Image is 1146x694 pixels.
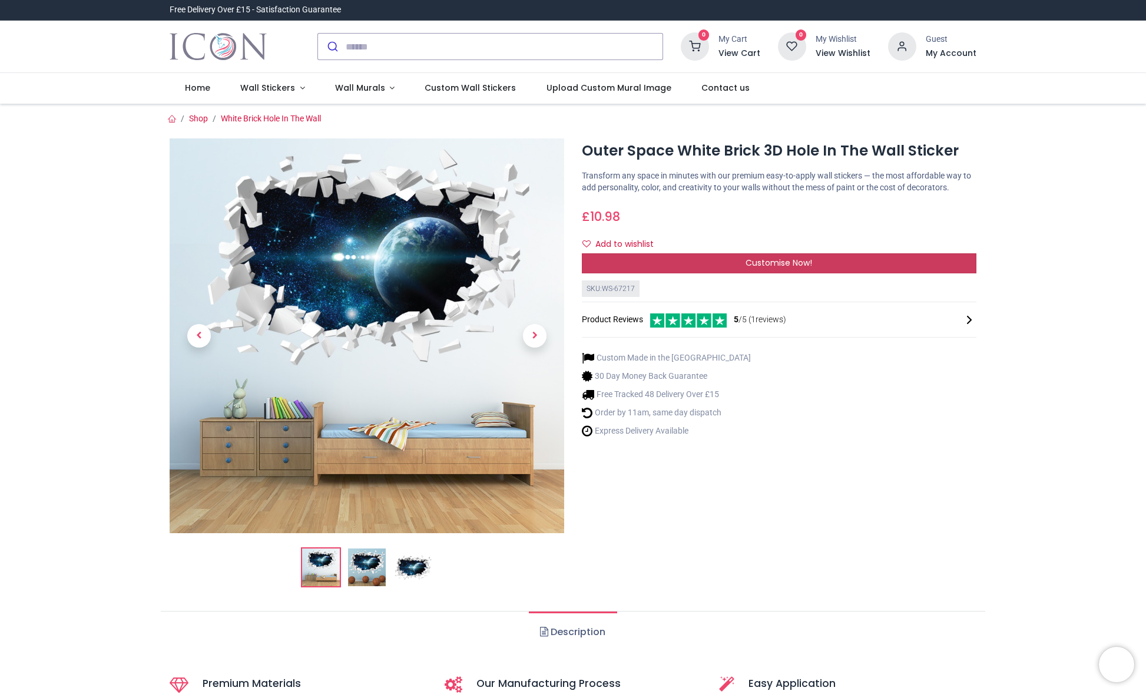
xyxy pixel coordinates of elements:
[170,138,564,533] img: Outer Space White Brick 3D Hole In The Wall Sticker
[523,324,546,348] span: Next
[582,141,976,161] h1: Outer Space White Brick 3D Hole In The Wall Sticker
[582,388,751,401] li: Free Tracked 48 Delivery Over £15
[302,548,340,586] img: Outer Space White Brick 3D Hole In The Wall Sticker
[734,315,738,324] span: 5
[926,48,976,60] a: My Account
[320,73,410,104] a: Wall Murals
[778,41,806,51] a: 0
[221,114,321,123] a: White Brick Hole In The Wall
[734,314,786,326] span: /5 ( 1 reviews)
[170,30,267,63] img: Icon Wall Stickers
[203,676,427,691] h5: Premium Materials
[582,280,640,298] div: SKU: WS-67217
[926,34,976,45] div: Guest
[425,82,516,94] span: Custom Wall Stickers
[546,82,671,94] span: Upload Custom Mural Image
[335,82,385,94] span: Wall Murals
[701,82,750,94] span: Contact us
[796,29,807,41] sup: 0
[170,30,267,63] a: Logo of Icon Wall Stickers
[582,352,751,364] li: Custom Made in the [GEOGRAPHIC_DATA]
[189,114,208,123] a: Shop
[590,208,620,225] span: 10.98
[582,234,664,255] button: Add to wishlistAdd to wishlist
[718,48,760,60] a: View Cart
[170,4,341,16] div: Free Delivery Over £15 - Satisfaction Guarantee
[582,208,620,225] span: £
[582,407,751,419] li: Order by 11am, same day dispatch
[582,370,751,382] li: 30 Day Money Back Guarantee
[718,34,760,45] div: My Cart
[394,548,432,586] img: WS-67217-03
[529,612,617,653] a: Description
[348,548,386,586] img: WS-67217-02
[816,48,870,60] a: View Wishlist
[225,73,320,104] a: Wall Stickers
[681,41,709,51] a: 0
[240,82,295,94] span: Wall Stickers
[476,676,702,691] h5: Our Manufacturing Process
[729,4,976,16] iframe: Customer reviews powered by Trustpilot
[582,240,591,248] i: Add to wishlist
[170,198,228,474] a: Previous
[318,34,346,60] button: Submit
[746,257,812,269] span: Customise Now!
[187,324,211,348] span: Previous
[698,29,710,41] sup: 0
[748,676,976,691] h5: Easy Application
[505,198,564,474] a: Next
[816,34,870,45] div: My Wishlist
[185,82,210,94] span: Home
[582,170,976,193] p: Transform any space in minutes with our premium easy-to-apply wall stickers — the most affordable...
[582,312,976,328] div: Product Reviews
[1099,647,1134,682] iframe: Brevo live chat
[582,425,751,437] li: Express Delivery Available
